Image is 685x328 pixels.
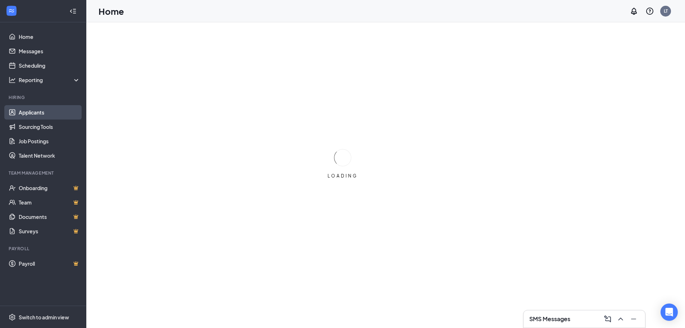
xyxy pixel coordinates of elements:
a: PayrollCrown [19,256,80,271]
a: Sourcing Tools [19,120,80,134]
div: Payroll [9,246,79,252]
div: LT [664,8,668,14]
svg: Analysis [9,76,16,84]
svg: Collapse [69,8,77,15]
a: Home [19,30,80,44]
svg: ChevronUp [616,315,625,323]
h3: SMS Messages [529,315,570,323]
button: ComposeMessage [602,313,613,325]
a: Scheduling [19,58,80,73]
svg: Settings [9,314,16,321]
a: Job Postings [19,134,80,148]
div: Reporting [19,76,81,84]
div: Switch to admin view [19,314,69,321]
svg: ComposeMessage [603,315,612,323]
a: SurveysCrown [19,224,80,238]
svg: Notifications [630,7,638,15]
h1: Home [99,5,124,17]
a: TeamCrown [19,195,80,210]
svg: WorkstreamLogo [8,7,15,14]
a: Talent Network [19,148,80,163]
button: Minimize [628,313,639,325]
a: DocumentsCrown [19,210,80,224]
div: Team Management [9,170,79,176]
div: LOADING [325,173,361,179]
a: OnboardingCrown [19,181,80,195]
svg: QuestionInfo [645,7,654,15]
button: ChevronUp [615,313,626,325]
div: Hiring [9,94,79,100]
svg: Minimize [629,315,638,323]
a: Messages [19,44,80,58]
div: Open Intercom Messenger [661,304,678,321]
a: Applicants [19,105,80,120]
